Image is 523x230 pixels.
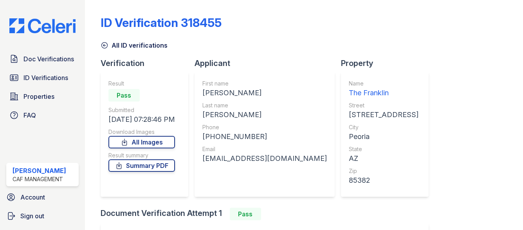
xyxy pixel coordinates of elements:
div: Submitted [108,106,175,114]
div: [PERSON_NAME] [202,109,327,120]
div: Document Verification Attempt 1 [101,208,435,220]
div: [EMAIL_ADDRESS][DOMAIN_NAME] [202,153,327,164]
div: Pass [108,89,140,102]
a: Doc Verifications [6,51,79,67]
div: ID Verification 318455 [101,16,222,30]
span: Properties [23,92,54,101]
div: Email [202,145,327,153]
a: Sign out [3,208,82,224]
iframe: chat widget [490,199,515,222]
span: ID Verifications [23,73,68,82]
a: All Images [108,136,175,148]
div: Last name [202,102,327,109]
div: AZ [349,153,418,164]
div: Property [341,58,435,69]
div: Pass [230,208,261,220]
div: City [349,123,418,131]
a: Summary PDF [108,159,175,172]
img: CE_Logo_Blue-a8612792a0a2168367f1c8372b55b34899dd931a85d93a1a3d3e32e68fde9ad4.png [3,18,82,33]
div: First name [202,80,327,87]
div: Phone [202,123,327,131]
div: [DATE] 07:28:46 PM [108,114,175,125]
div: [STREET_ADDRESS] [349,109,418,120]
a: All ID verifications [101,41,168,50]
div: State [349,145,418,153]
div: Street [349,102,418,109]
span: Account [20,193,45,202]
a: Account [3,189,82,205]
a: Name The Franklin [349,80,418,98]
div: Verification [101,58,195,69]
div: [PERSON_NAME] [202,87,327,98]
div: Result [108,80,175,87]
div: Zip [349,167,418,175]
div: Name [349,80,418,87]
span: Sign out [20,211,44,221]
div: The Franklin [349,87,418,98]
div: Peoria [349,131,418,142]
div: [PHONE_NUMBER] [202,131,327,142]
div: CAF Management [13,175,66,183]
a: FAQ [6,107,79,123]
a: ID Verifications [6,70,79,86]
span: Doc Verifications [23,54,74,64]
a: Properties [6,89,79,104]
span: FAQ [23,111,36,120]
div: Result summary [108,152,175,159]
div: 85382 [349,175,418,186]
div: Applicant [195,58,341,69]
div: [PERSON_NAME] [13,166,66,175]
div: Download Images [108,128,175,136]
